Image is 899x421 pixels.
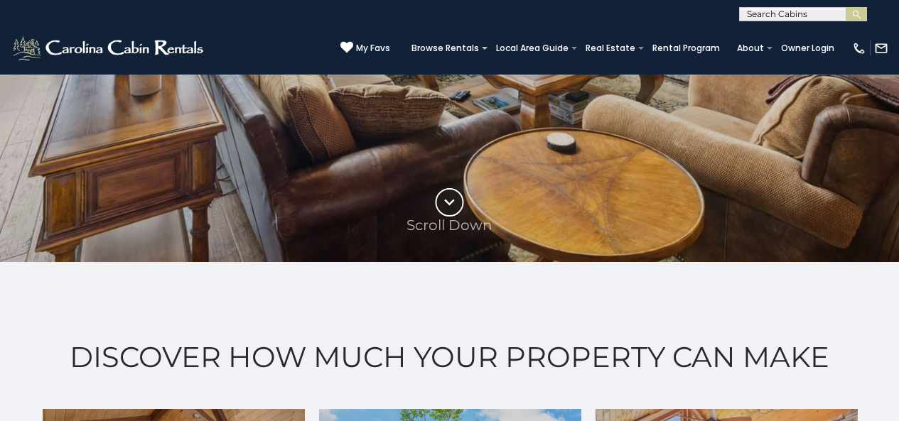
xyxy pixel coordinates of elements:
[11,34,208,62] img: White-1-2.png
[356,42,390,55] span: My Favs
[36,341,863,373] h2: Discover How Much Your Property Can Make
[774,38,841,58] a: Owner Login
[578,38,642,58] a: Real Estate
[407,217,492,234] p: Scroll Down
[340,41,390,55] a: My Favs
[874,41,888,55] img: mail-regular-white.png
[404,38,486,58] a: Browse Rentals
[852,41,866,55] img: phone-regular-white.png
[489,38,576,58] a: Local Area Guide
[645,38,727,58] a: Rental Program
[730,38,771,58] a: About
